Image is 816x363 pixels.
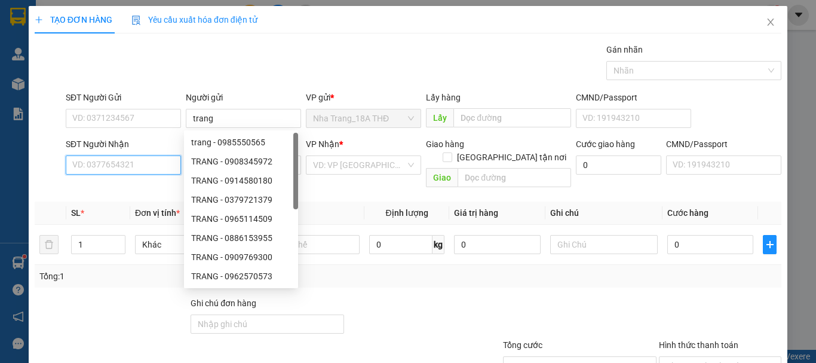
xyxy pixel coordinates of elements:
span: Định lượng [385,208,428,218]
div: TRANG - 0962570573 [191,270,291,283]
button: Close [754,6,787,39]
div: TRANG - 0914580180 [191,174,291,187]
div: trang - 0985550565 [191,136,291,149]
span: Giao hàng [426,139,464,149]
span: Nha Trang_18A THĐ [313,109,414,127]
div: Tổng: 1 [39,270,316,283]
span: kg [432,235,444,254]
span: Tổng cước [503,340,542,350]
input: 0 [454,235,540,254]
span: Khác [142,236,235,254]
span: close [766,17,775,27]
span: down [115,246,122,253]
div: TRANG - 0908345972 [184,152,298,171]
div: TRANG - 0909769300 [184,248,298,267]
span: Đơn vị tính [135,208,180,218]
div: TRANG - 0914580180 [184,171,298,190]
span: up [115,237,122,245]
input: Ghi chú đơn hàng [191,315,344,334]
label: Gán nhãn [606,45,643,54]
div: CMND/Passport [666,138,781,151]
div: TRANG - 0886153955 [191,231,291,245]
span: plus [35,16,43,24]
label: Hình thức thanh toán [659,340,738,350]
label: Ghi chú đơn hàng [191,298,256,308]
div: TRANG - 0908345972 [191,155,291,168]
div: TRANG - 0962570573 [184,267,298,286]
img: icon [131,16,141,25]
input: Cước giao hàng [576,155,661,175]
div: TRANG - 0379721379 [191,193,291,206]
span: VP Nhận [306,139,339,149]
button: delete [39,235,59,254]
button: plus [763,235,777,254]
label: Cước giao hàng [576,139,635,149]
div: VP gửi [306,91,421,104]
div: SĐT Người Gửi [66,91,181,104]
div: SĐT Người Nhận [66,138,181,151]
span: Lấy hàng [426,93,461,102]
span: Giá trị hàng [454,208,498,218]
input: VD: Bàn, Ghế [252,235,360,254]
div: TRANG - 0909769300 [191,251,291,264]
span: TẠO ĐƠN HÀNG [35,15,112,25]
span: Yêu cầu xuất hóa đơn điện tử [131,15,257,25]
th: Ghi chú [545,202,662,225]
div: trang - 0985550565 [184,133,298,152]
span: Lấy [426,108,453,127]
div: TRANG - 0886153955 [184,228,298,248]
span: Increase Value [112,236,125,245]
input: Ghi Chú [550,235,658,254]
div: CMND/Passport [576,91,691,104]
span: SL [71,208,81,218]
span: Giao [426,168,458,187]
input: Dọc đường [458,168,571,187]
div: TRANG - 0965114509 [191,212,291,225]
span: [GEOGRAPHIC_DATA] tận nơi [452,151,571,164]
div: Người gửi [186,91,301,104]
span: plus [763,240,776,249]
input: Dọc đường [453,108,571,127]
div: TRANG - 0379721379 [184,190,298,209]
span: Decrease Value [112,245,125,254]
span: Cước hàng [667,208,708,218]
div: TRANG - 0965114509 [184,209,298,228]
